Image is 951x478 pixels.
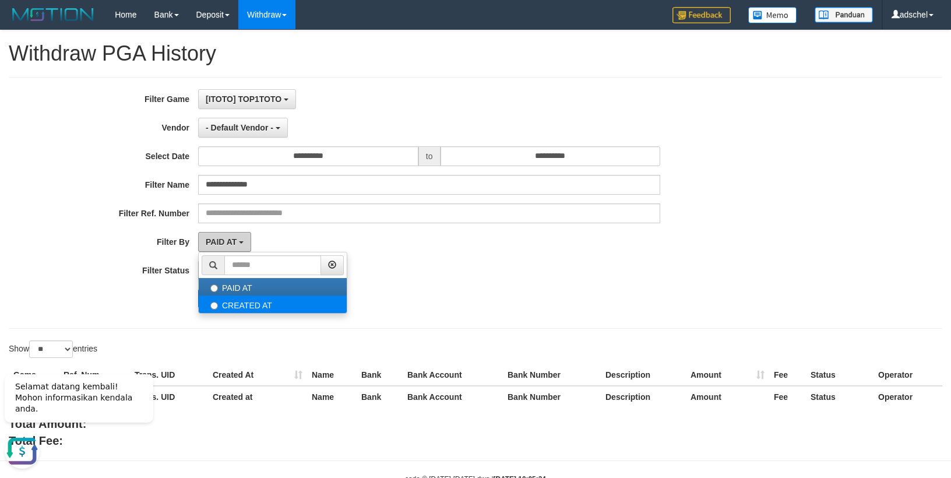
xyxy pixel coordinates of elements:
[307,364,357,386] th: Name
[210,284,218,292] input: PAID AT
[9,6,97,23] img: MOTION_logo.png
[873,364,942,386] th: Operator
[815,7,873,23] img: panduan.png
[198,118,288,138] button: - Default Vendor -
[403,364,503,386] th: Bank Account
[503,386,601,407] th: Bank Number
[15,18,132,50] span: Selamat datang kembali! Mohon informasikan kendala anda.
[418,146,441,166] span: to
[206,94,281,104] span: [ITOTO] TOP1TOTO
[199,278,347,296] label: PAID AT
[873,386,942,407] th: Operator
[130,386,208,407] th: Trans. UID
[199,296,347,313] label: CREATED AT
[198,89,296,109] button: [ITOTO] TOP1TOTO
[210,302,218,310] input: CREATED AT
[9,340,97,358] label: Show entries
[357,386,403,407] th: Bank
[503,364,601,386] th: Bank Number
[198,232,251,252] button: PAID AT
[130,364,208,386] th: Trans. UID
[403,386,503,407] th: Bank Account
[208,364,307,386] th: Created At
[672,7,731,23] img: Feedback.jpg
[806,364,873,386] th: Status
[769,386,806,407] th: Fee
[601,364,686,386] th: Description
[748,7,797,23] img: Button%20Memo.svg
[806,386,873,407] th: Status
[686,364,769,386] th: Amount
[686,386,769,407] th: Amount
[9,42,942,65] h1: Withdraw PGA History
[29,340,73,358] select: Showentries
[307,386,357,407] th: Name
[769,364,806,386] th: Fee
[206,237,237,247] span: PAID AT
[208,386,307,407] th: Created at
[206,123,273,132] span: - Default Vendor -
[601,386,686,407] th: Description
[357,364,403,386] th: Bank
[5,70,40,105] button: Open LiveChat chat widget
